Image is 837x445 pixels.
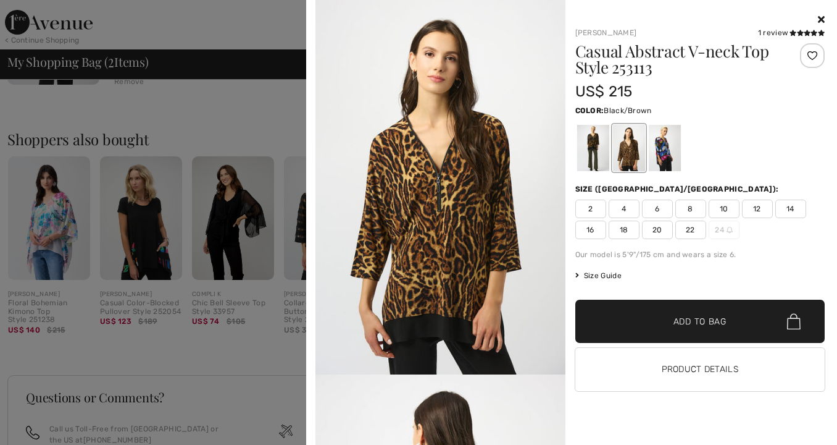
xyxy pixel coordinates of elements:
span: Chat [29,9,54,20]
span: 4 [609,200,639,218]
h1: Casual Abstract V-neck Top Style 253113 [575,43,783,75]
span: 2 [575,200,606,218]
span: 18 [609,221,639,239]
div: Size ([GEOGRAPHIC_DATA]/[GEOGRAPHIC_DATA]): [575,184,781,195]
span: Black/Brown [604,106,651,115]
button: Product Details [575,348,825,391]
span: 16 [575,221,606,239]
div: Multi [648,125,680,171]
span: Color: [575,106,604,115]
span: 20 [642,221,673,239]
span: 8 [675,200,706,218]
span: Add to Bag [673,315,727,328]
span: 24 [709,221,739,239]
button: Add to Bag [575,300,825,343]
div: Black/Multi [577,125,609,171]
span: 22 [675,221,706,239]
img: Bag.svg [787,313,801,329]
div: Our model is 5'9"/175 cm and wears a size 6. [575,249,825,260]
span: Size Guide [575,270,622,281]
a: [PERSON_NAME] [575,28,637,37]
div: 1 review [758,27,825,38]
div: Black/Brown [612,125,644,171]
span: 12 [742,200,773,218]
span: 6 [642,200,673,218]
span: 14 [775,200,806,218]
span: US$ 215 [575,83,633,100]
img: ring-m.svg [727,227,733,233]
span: 10 [709,200,739,218]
